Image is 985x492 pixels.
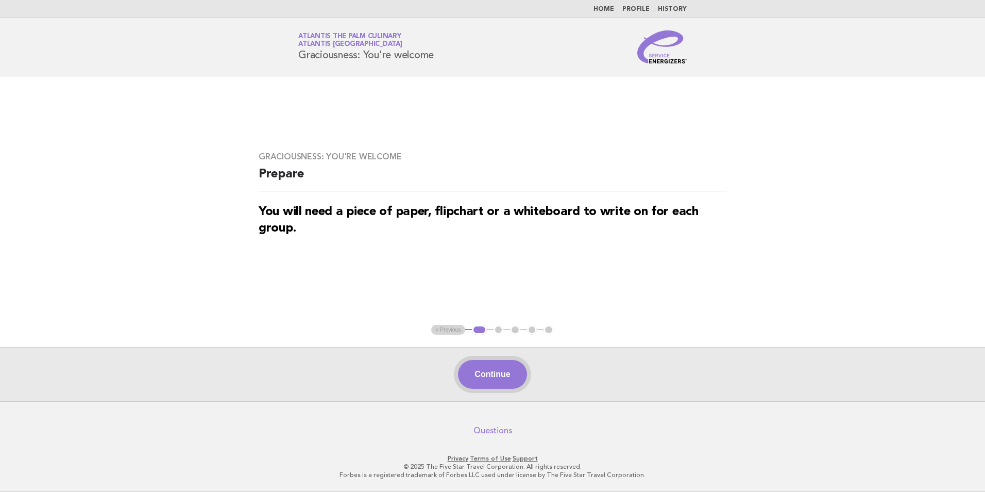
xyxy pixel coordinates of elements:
p: Forbes is a registered trademark of Forbes LLC used under license by The Five Star Travel Corpora... [177,471,808,479]
a: Terms of Use [470,455,511,462]
a: Profile [622,6,650,12]
button: Continue [458,360,527,389]
button: 1 [472,325,487,335]
h2: Prepare [259,166,726,191]
a: History [658,6,687,12]
img: Service Energizers [637,30,687,63]
p: · · [177,454,808,463]
h1: Graciousness: You're welcome [298,34,434,60]
strong: You will need a piece of paper, flipchart or a whiteboard to write on for each group. [259,206,699,235]
a: Home [593,6,614,12]
a: Support [513,455,538,462]
p: © 2025 The Five Star Travel Corporation. All rights reserved. [177,463,808,471]
a: Privacy [448,455,468,462]
a: Atlantis The Palm CulinaryAtlantis [GEOGRAPHIC_DATA] [298,33,402,47]
span: Atlantis [GEOGRAPHIC_DATA] [298,41,402,48]
h3: Graciousness: You're welcome [259,152,726,162]
a: Questions [473,425,512,436]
